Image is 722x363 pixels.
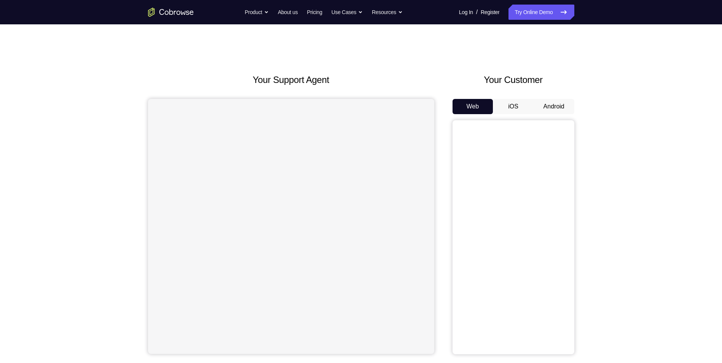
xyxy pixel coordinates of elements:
h2: Your Support Agent [148,73,434,87]
a: Try Online Demo [508,5,574,20]
button: Android [534,99,574,114]
a: Pricing [307,5,322,20]
a: Register [481,5,499,20]
iframe: Agent [148,99,434,354]
button: Web [453,99,493,114]
button: Resources [372,5,403,20]
a: About us [278,5,298,20]
a: Go to the home page [148,8,194,17]
span: / [476,8,478,17]
h2: Your Customer [453,73,574,87]
button: iOS [493,99,534,114]
a: Log In [459,5,473,20]
button: Product [245,5,269,20]
button: Use Cases [332,5,363,20]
